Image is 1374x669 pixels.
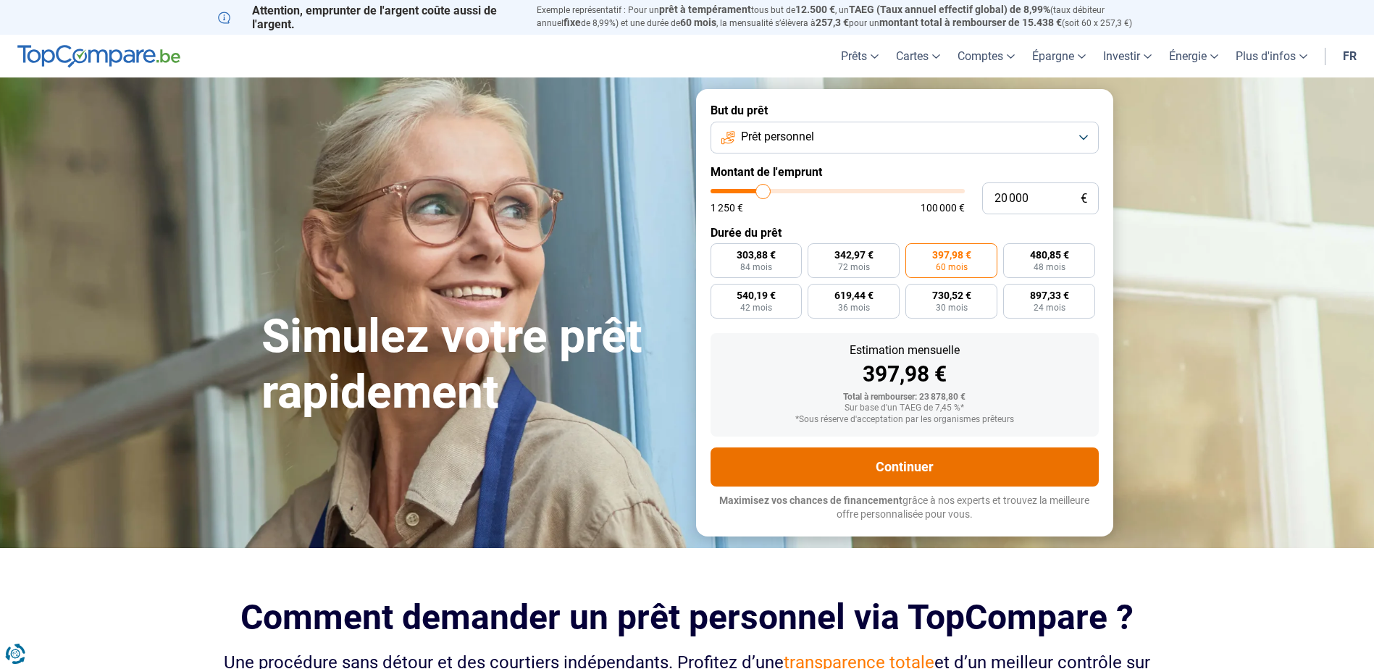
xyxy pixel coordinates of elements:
[737,250,776,260] span: 303,88 €
[737,290,776,300] span: 540,19 €
[722,403,1087,413] div: Sur base d'un TAEG de 7,45 %*
[740,303,772,312] span: 42 mois
[879,17,1062,28] span: montant total à rembourser de 15.438 €
[722,392,1087,403] div: Total à rembourser: 23 878,80 €
[1023,35,1094,77] a: Épargne
[537,4,1157,30] p: Exemple représentatif : Pour un tous but de , un (taux débiteur annuel de 8,99%) et une durée de ...
[711,494,1099,522] p: grâce à nos experts et trouvez la meilleure offre personnalisée pour vous.
[921,203,965,213] span: 100 000 €
[17,45,180,68] img: TopCompare
[936,303,968,312] span: 30 mois
[719,495,902,506] span: Maximisez vos chances de financement
[740,263,772,272] span: 84 mois
[932,250,971,260] span: 397,98 €
[834,250,874,260] span: 342,97 €
[218,597,1157,637] h2: Comment demander un prêt personnel via TopCompare ?
[1334,35,1365,77] a: fr
[1081,193,1087,205] span: €
[722,363,1087,385] div: 397,98 €
[932,290,971,300] span: 730,52 €
[711,165,1099,179] label: Montant de l'emprunt
[1094,35,1160,77] a: Investir
[816,17,849,28] span: 257,3 €
[849,4,1050,15] span: TAEG (Taux annuel effectif global) de 8,99%
[949,35,1023,77] a: Comptes
[722,345,1087,356] div: Estimation mensuelle
[711,226,1099,240] label: Durée du prêt
[659,4,751,15] span: prêt à tempérament
[741,129,814,145] span: Prêt personnel
[1030,290,1069,300] span: 897,33 €
[1034,303,1065,312] span: 24 mois
[1030,250,1069,260] span: 480,85 €
[564,17,581,28] span: fixe
[711,122,1099,153] button: Prêt personnel
[838,263,870,272] span: 72 mois
[1160,35,1227,77] a: Énergie
[936,263,968,272] span: 60 mois
[218,4,519,31] p: Attention, emprunter de l'argent coûte aussi de l'argent.
[680,17,716,28] span: 60 mois
[832,35,887,77] a: Prêts
[887,35,949,77] a: Cartes
[711,203,743,213] span: 1 250 €
[795,4,835,15] span: 12.500 €
[1227,35,1316,77] a: Plus d'infos
[711,104,1099,117] label: But du prêt
[1034,263,1065,272] span: 48 mois
[722,415,1087,425] div: *Sous réserve d'acceptation par les organismes prêteurs
[261,309,679,421] h1: Simulez votre prêt rapidement
[711,447,1099,487] button: Continuer
[838,303,870,312] span: 36 mois
[834,290,874,300] span: 619,44 €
